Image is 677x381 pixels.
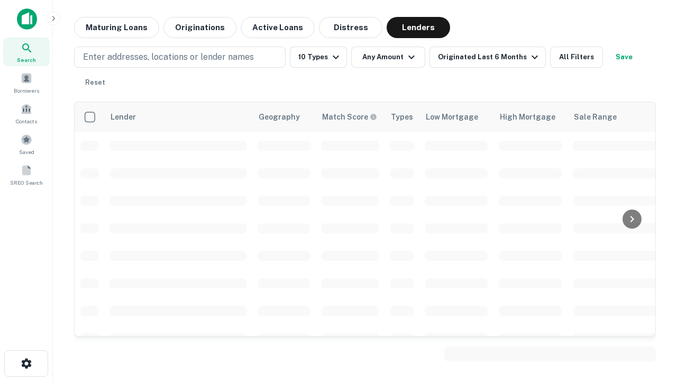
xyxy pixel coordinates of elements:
th: Types [385,102,419,132]
button: Maturing Loans [74,17,159,38]
a: Contacts [3,99,50,128]
a: Search [3,38,50,66]
div: Capitalize uses an advanced AI algorithm to match your search with the best lender. The match sco... [322,111,377,123]
div: Geography [259,111,300,123]
div: Sale Range [574,111,617,123]
button: Lenders [387,17,450,38]
div: Lender [111,111,136,123]
button: Any Amount [351,47,425,68]
span: Contacts [16,117,37,125]
button: Active Loans [241,17,315,38]
th: Low Mortgage [419,102,493,132]
button: Originated Last 6 Months [429,47,546,68]
img: capitalize-icon.png [17,8,37,30]
iframe: Chat Widget [624,296,677,347]
p: Enter addresses, locations or lender names [83,51,254,63]
a: Saved [3,130,50,158]
span: Borrowers [14,86,39,95]
th: Sale Range [568,102,663,132]
a: Borrowers [3,68,50,97]
button: 10 Types [290,47,347,68]
div: Low Mortgage [426,111,478,123]
th: Capitalize uses an advanced AI algorithm to match your search with the best lender. The match sco... [316,102,385,132]
span: Search [17,56,36,64]
span: Saved [19,148,34,156]
button: Save your search to get updates of matches that match your search criteria. [607,47,641,68]
div: High Mortgage [500,111,555,123]
button: Originations [163,17,236,38]
button: All Filters [550,47,603,68]
button: Enter addresses, locations or lender names [74,47,286,68]
th: High Mortgage [493,102,568,132]
h6: Match Score [322,111,375,123]
th: Geography [252,102,316,132]
button: Distress [319,17,382,38]
div: Originated Last 6 Months [438,51,541,63]
span: SREO Search [10,178,43,187]
button: Reset [78,72,112,93]
div: Types [391,111,413,123]
th: Lender [104,102,252,132]
a: SREO Search [3,160,50,189]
